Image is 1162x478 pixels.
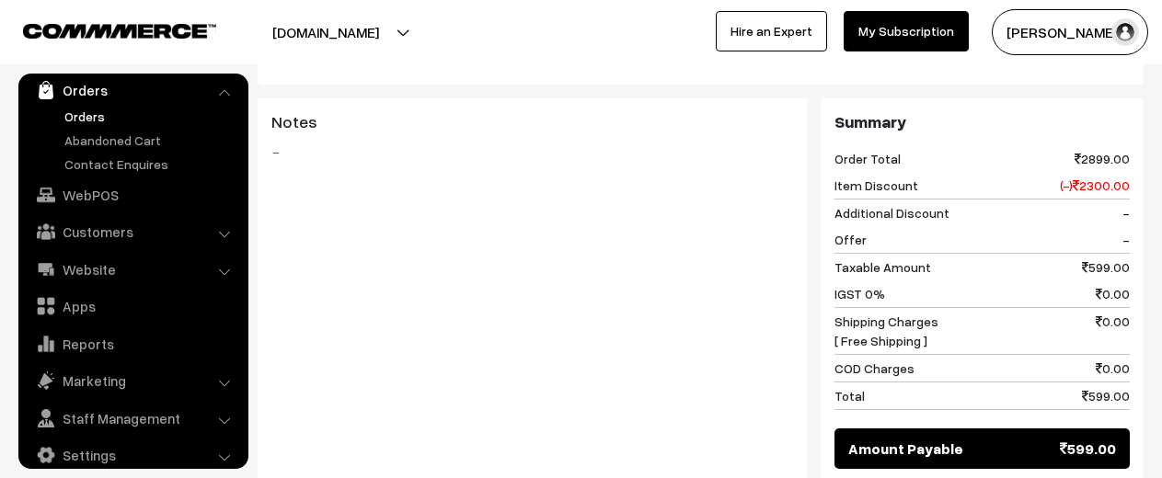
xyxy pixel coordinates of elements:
button: [PERSON_NAME] [992,9,1148,55]
a: Contact Enquires [60,154,242,174]
span: Order Total [834,149,901,168]
span: Shipping Charges [ Free Shipping ] [834,312,938,350]
a: Marketing [23,364,242,397]
a: COMMMERCE [23,18,184,40]
span: - [1122,230,1130,249]
a: Customers [23,215,242,248]
img: COMMMERCE [23,24,216,38]
a: Abandoned Cart [60,131,242,150]
span: 0.00 [1096,358,1130,378]
span: (-) 2300.00 [1060,176,1130,195]
a: Hire an Expert [716,11,827,51]
span: COD Charges [834,358,915,378]
a: WebPOS [23,178,242,211]
button: [DOMAIN_NAME] [208,9,443,55]
h3: Notes [271,112,793,132]
span: 599.00 [1082,257,1130,277]
span: 2899.00 [1075,149,1130,168]
blockquote: - [271,141,793,163]
span: Offer [834,230,867,249]
img: user [1111,18,1139,46]
a: Reports [23,327,242,360]
h3: Summary [834,112,1130,132]
span: 599.00 [1060,438,1116,460]
span: 599.00 [1082,386,1130,405]
span: - [1122,203,1130,222]
a: Website [23,253,242,286]
a: Orders [60,107,242,126]
a: Settings [23,438,242,472]
span: Total [834,386,865,405]
span: Taxable Amount [834,257,931,277]
span: 0.00 [1096,284,1130,303]
a: My Subscription [844,11,969,51]
a: Apps [23,290,242,323]
span: Additional Discount [834,203,949,222]
span: IGST 0% [834,284,885,303]
a: Orders [23,74,242,107]
span: 0.00 [1096,312,1130,350]
span: Item Discount [834,176,918,195]
span: Amount Payable [848,438,963,460]
a: Staff Management [23,402,242,435]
